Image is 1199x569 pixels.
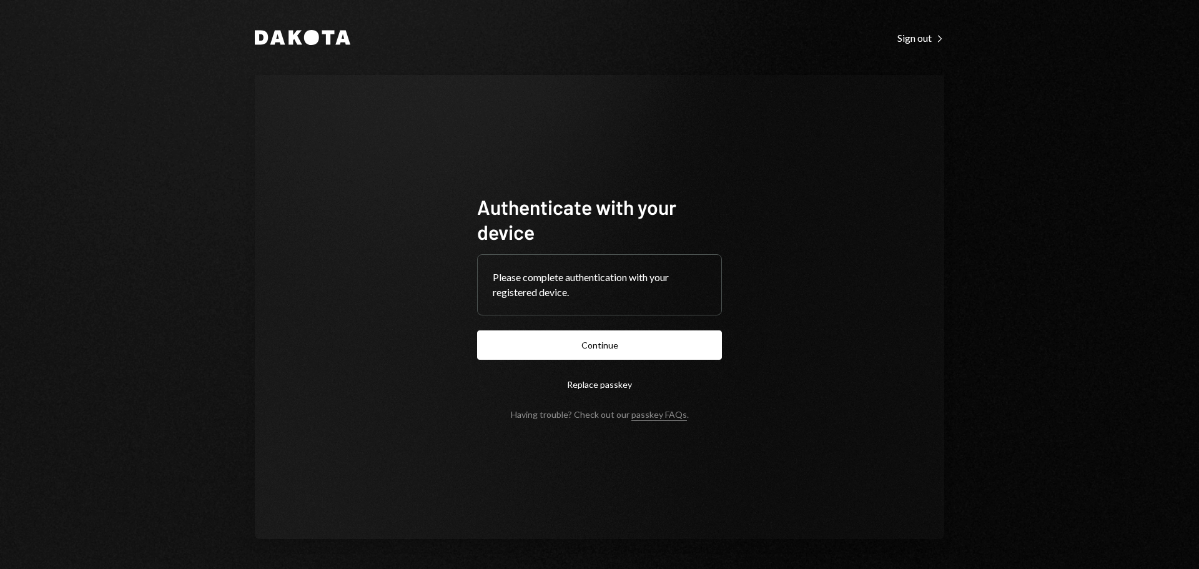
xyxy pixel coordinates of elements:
[631,409,687,421] a: passkey FAQs
[477,370,722,399] button: Replace passkey
[493,270,706,300] div: Please complete authentication with your registered device.
[477,194,722,244] h1: Authenticate with your device
[897,31,944,44] a: Sign out
[511,409,689,420] div: Having trouble? Check out our .
[897,32,944,44] div: Sign out
[477,330,722,360] button: Continue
